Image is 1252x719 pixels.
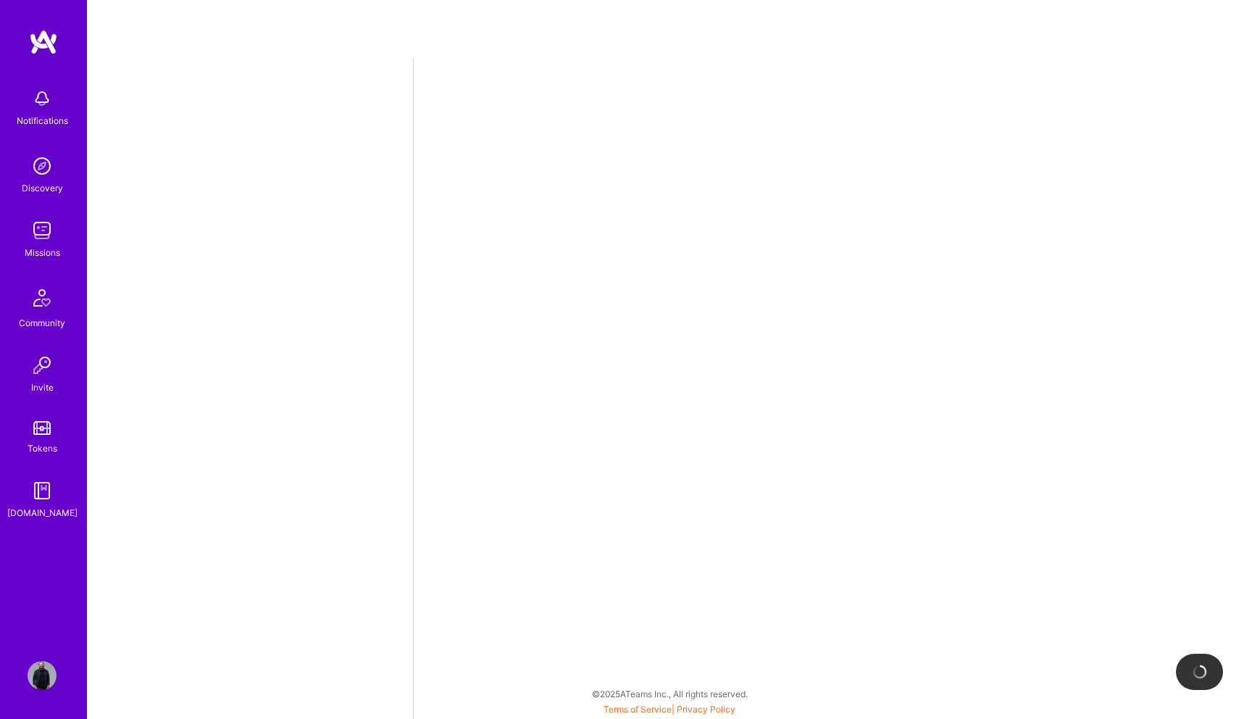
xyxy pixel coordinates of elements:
[33,421,51,435] img: tokens
[31,380,54,395] div: Invite
[25,280,59,315] img: Community
[29,29,58,55] img: logo
[677,704,735,715] a: Privacy Policy
[28,84,57,113] img: bell
[28,151,57,180] img: discovery
[7,505,78,520] div: [DOMAIN_NAME]
[17,113,68,128] div: Notifications
[28,441,57,456] div: Tokens
[22,180,63,196] div: Discovery
[28,661,57,690] img: User Avatar
[1192,665,1206,679] img: loading
[604,704,672,715] a: Terms of Service
[19,315,65,331] div: Community
[24,661,60,690] a: User Avatar
[28,351,57,380] img: Invite
[28,216,57,245] img: teamwork
[87,676,1252,712] div: © 2025 ATeams Inc., All rights reserved.
[28,476,57,505] img: guide book
[604,704,735,715] span: |
[25,245,60,260] div: Missions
